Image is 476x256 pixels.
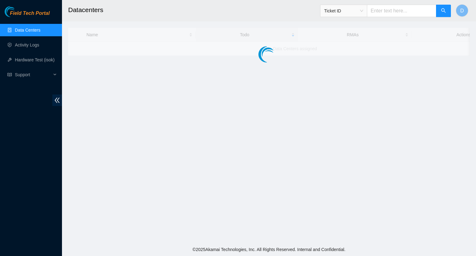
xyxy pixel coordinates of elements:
span: Field Tech Portal [10,11,50,16]
span: Support [15,68,51,81]
span: read [7,73,12,77]
button: D [456,4,468,17]
a: Hardware Test (isok) [15,57,55,62]
a: Activity Logs [15,42,39,47]
span: double-left [52,95,62,106]
button: search [436,5,451,17]
footer: © 2025 Akamai Technologies, Inc. All Rights Reserved. Internal and Confidential. [62,243,476,256]
a: Data Centers [15,28,40,33]
input: Enter text here... [367,5,436,17]
img: Akamai Technologies [5,6,31,17]
span: search [441,8,446,14]
a: Akamai TechnologiesField Tech Portal [5,11,50,19]
span: Ticket ID [324,6,363,15]
span: D [460,7,464,15]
